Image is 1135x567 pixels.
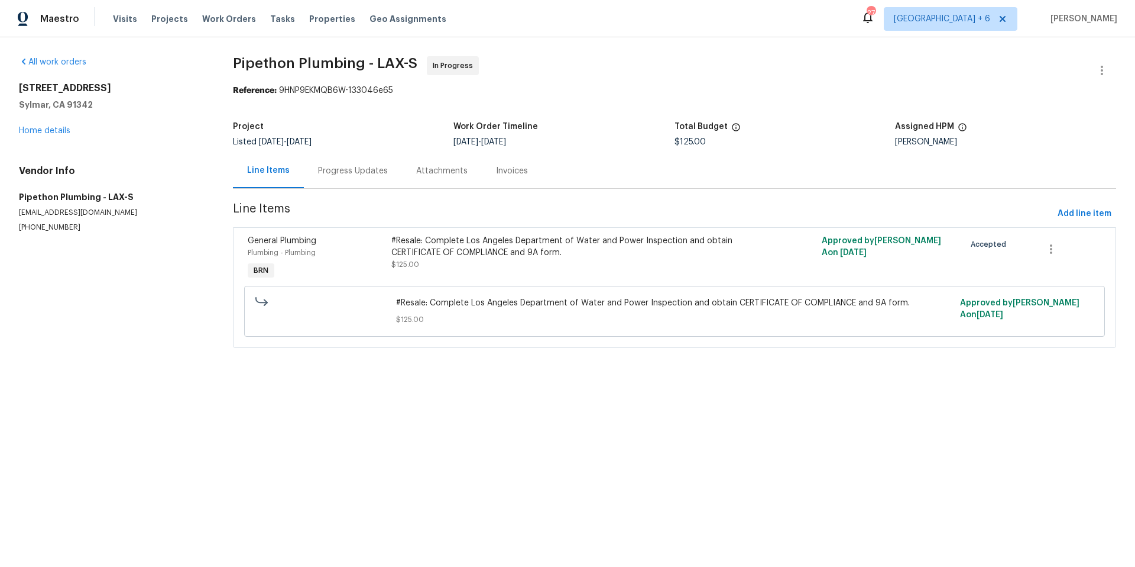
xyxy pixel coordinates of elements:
div: Attachments [416,165,468,177]
span: Maestro [40,13,79,25]
span: Pipethon Plumbing - LAX-S [233,56,417,70]
h5: Project [233,123,264,131]
p: [PHONE_NUMBER] [19,223,205,233]
span: Line Items [233,203,1053,225]
div: #Resale: Complete Los Angeles Department of Water and Power Inspection and obtain CERTIFICATE OF ... [391,235,743,259]
h5: Work Order Timeline [453,123,538,131]
div: 27 [867,7,875,19]
span: Properties [309,13,355,25]
div: Invoices [496,165,528,177]
span: Accepted [971,239,1011,250]
h4: Vendor Info [19,165,205,177]
h5: Pipethon Plumbing - LAX-S [19,191,205,203]
span: [DATE] [259,138,284,146]
span: $125.00 [391,261,419,268]
span: Listed [233,138,312,146]
span: The total cost of line items that have been proposed by Opendoor. This sum includes line items th... [731,123,741,138]
span: [GEOGRAPHIC_DATA] + 6 [894,13,990,25]
span: [DATE] [840,249,867,257]
span: Projects [151,13,188,25]
h2: [STREET_ADDRESS] [19,82,205,94]
span: Work Orders [202,13,256,25]
span: Add line item [1058,207,1111,221]
span: [PERSON_NAME] [1046,13,1117,25]
h5: Sylmar, CA 91342 [19,99,205,111]
div: Line Items [247,165,290,176]
span: $125.00 [674,138,706,146]
span: In Progress [433,60,478,72]
span: General Plumbing [248,237,316,245]
span: The hpm assigned to this work order. [958,123,967,138]
span: - [453,138,506,146]
span: #Resale: Complete Los Angeles Department of Water and Power Inspection and obtain CERTIFICATE OF ... [396,297,952,309]
p: [EMAIL_ADDRESS][DOMAIN_NAME] [19,208,205,218]
a: Home details [19,127,70,135]
span: [DATE] [287,138,312,146]
a: All work orders [19,58,86,66]
span: BRN [249,265,273,276]
div: 9HNP9EKMQB6W-133046e65 [233,85,1116,96]
span: Plumbing - Plumbing [248,249,316,256]
div: [PERSON_NAME] [895,138,1116,146]
span: [DATE] [453,138,478,146]
b: Reference: [233,86,277,95]
div: Progress Updates [318,165,388,177]
span: [DATE] [481,138,506,146]
span: Tasks [270,15,295,23]
button: Add line item [1053,203,1116,225]
span: Geo Assignments [369,13,446,25]
span: [DATE] [977,311,1003,319]
span: Approved by [PERSON_NAME] A on [822,237,941,257]
span: $125.00 [396,314,952,326]
span: Approved by [PERSON_NAME] A on [960,299,1079,319]
span: - [259,138,312,146]
h5: Total Budget [674,123,728,131]
span: Visits [113,13,137,25]
h5: Assigned HPM [895,123,954,131]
